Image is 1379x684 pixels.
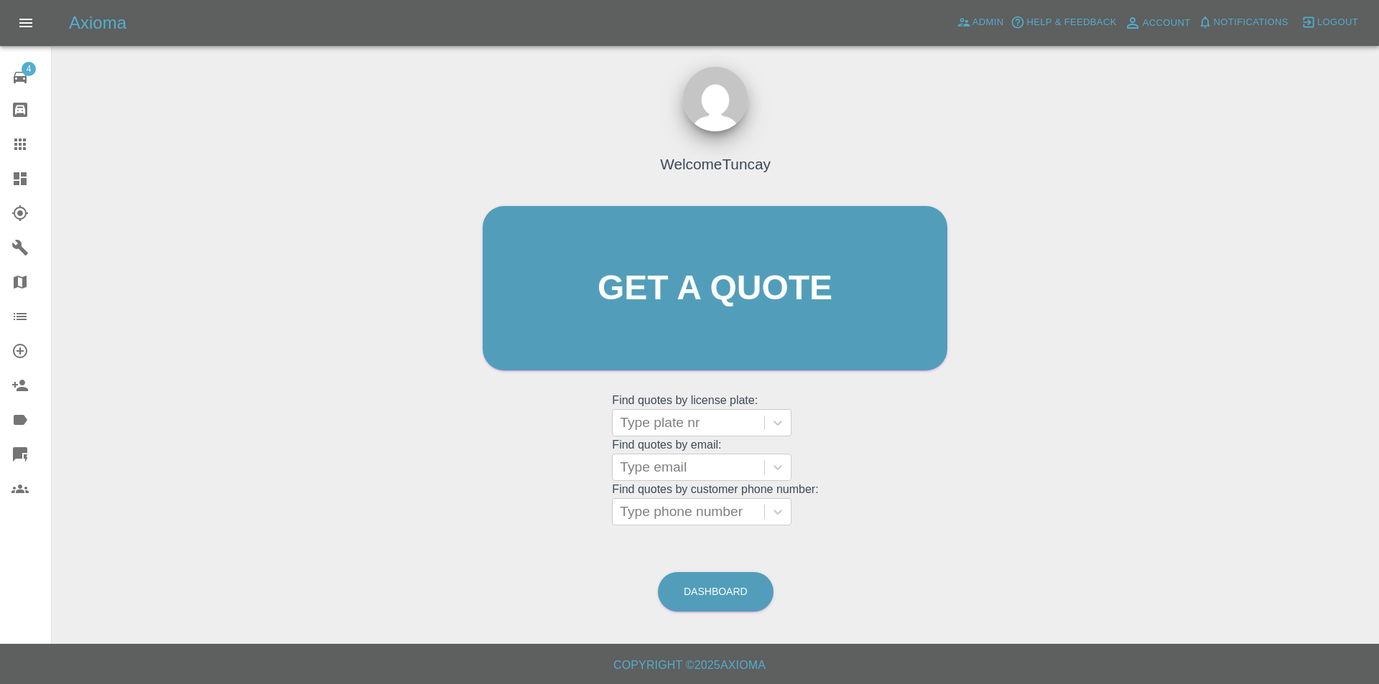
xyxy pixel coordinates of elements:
[9,6,43,40] button: Open drawer
[612,394,818,436] grid: Find quotes by license plate:
[658,572,774,612] a: Dashboard
[1214,14,1289,31] span: Notifications
[1120,11,1194,34] a: Account
[483,206,947,370] a: Get a quote
[1007,11,1120,34] button: Help & Feedback
[612,439,818,481] grid: Find quotes by email:
[1026,14,1116,31] span: Help & Feedback
[1143,15,1191,32] span: Account
[953,11,1008,34] a: Admin
[11,655,1368,675] h6: Copyright © 2025 Axioma
[1194,11,1292,34] button: Notifications
[612,483,818,525] grid: Find quotes by customer phone number:
[1298,11,1362,34] button: Logout
[660,153,771,175] h4: Welcome Tuncay
[22,62,36,76] span: 4
[972,14,1004,31] span: Admin
[69,11,126,34] h5: Axioma
[1317,14,1358,31] span: Logout
[683,67,748,131] img: ...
